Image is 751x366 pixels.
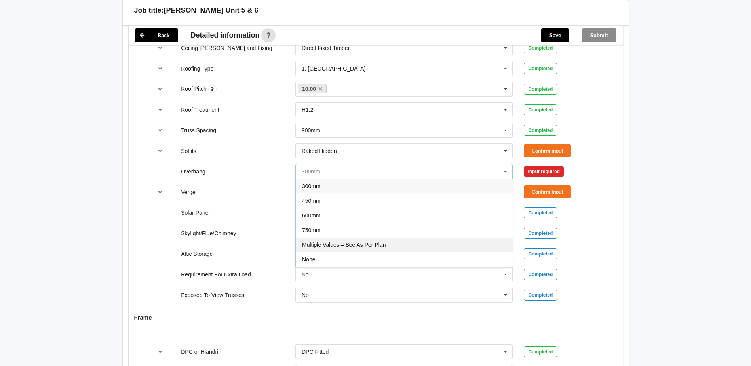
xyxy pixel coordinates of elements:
[524,144,571,157] button: Confirm input
[181,148,196,154] label: Soffits
[152,144,168,158] button: reference-toggle
[524,42,557,53] div: Completed
[152,345,168,359] button: reference-toggle
[181,349,218,355] label: DPC or Hiandri
[181,168,205,175] label: Overhang
[302,128,320,133] div: 900mm
[181,292,244,298] label: Exposed To View Trusses
[524,104,557,115] div: Completed
[134,6,164,15] h3: Job title:
[302,45,350,51] div: Direct Fixed Timber
[302,198,321,204] span: 450mm
[524,185,571,198] button: Confirm input
[298,84,327,93] a: 10.00
[302,107,314,112] div: H1.2
[524,84,557,95] div: Completed
[181,127,216,133] label: Truss Spacing
[302,242,386,248] span: Multiple Values – See As Per Plan
[181,251,213,257] label: Attic Storage
[302,212,321,219] span: 600mm
[524,166,564,177] div: Input required
[302,227,321,233] span: 750mm
[181,271,251,278] label: Requirement For Extra Load
[152,123,168,137] button: reference-toggle
[164,6,259,15] h3: [PERSON_NAME] Unit 5 & 6
[302,66,365,71] div: 1. [GEOGRAPHIC_DATA]
[302,349,329,355] div: DPC Fitted
[524,228,557,239] div: Completed
[135,28,178,42] button: Back
[541,28,569,42] button: Save
[152,41,168,55] button: reference-toggle
[524,207,557,218] div: Completed
[152,61,168,76] button: reference-toggle
[181,45,272,51] label: Ceiling [PERSON_NAME] and Fixing
[524,248,557,259] div: Completed
[302,148,337,154] div: Raked Hidden
[191,32,260,39] span: Detailed information
[302,292,309,298] div: No
[181,65,213,72] label: Roofing Type
[181,107,219,113] label: Roof Treatment
[181,230,236,236] label: Skylight/Flue/Chimney
[524,63,557,74] div: Completed
[302,272,309,277] div: No
[152,103,168,117] button: reference-toggle
[524,290,557,301] div: Completed
[181,189,196,195] label: Verge
[152,185,168,199] button: reference-toggle
[181,210,209,216] label: Solar Panel
[152,82,168,96] button: reference-toggle
[524,269,557,280] div: Completed
[134,314,617,321] h4: Frame
[524,125,557,136] div: Completed
[181,86,208,92] label: Roof Pitch
[302,183,321,189] span: 300mm
[302,256,315,263] span: None
[524,346,557,357] div: Completed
